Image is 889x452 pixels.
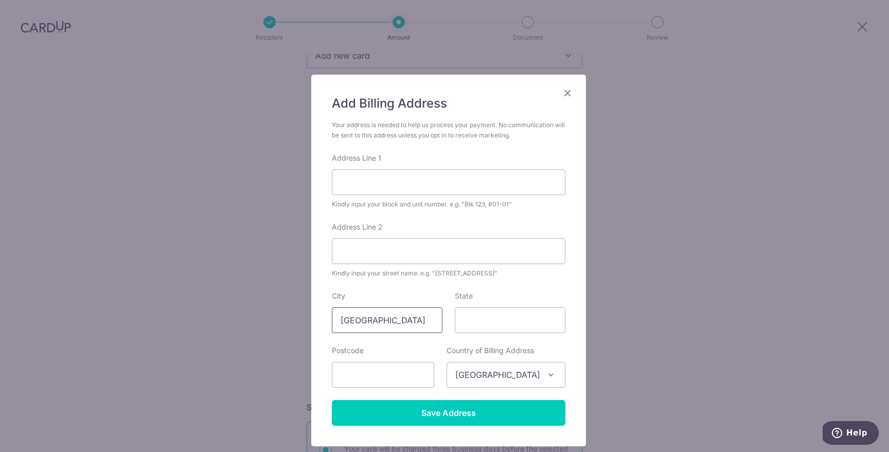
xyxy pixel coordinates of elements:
[332,95,565,112] h5: Add Billing Address
[332,268,565,279] div: Kindly input your street name. e.g. "[STREET_ADDRESS]"
[332,222,383,232] label: Address Line 2
[447,345,534,356] label: Country of Billing Address
[332,199,565,210] div: Kindly input your block and unit number. e.g. "Blk 123, #01-01"
[332,291,345,301] label: City
[447,362,565,387] span: Singapore
[332,400,565,426] input: Save Address
[332,153,381,163] label: Address Line 1
[332,120,565,141] div: Your address is needed to help us process your payment. No communication will be sent to this add...
[447,362,565,388] span: Singapore
[455,291,473,301] label: State
[561,87,574,99] button: Close
[823,421,879,447] iframe: Opens a widget where you can find more information
[332,345,364,356] label: Postcode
